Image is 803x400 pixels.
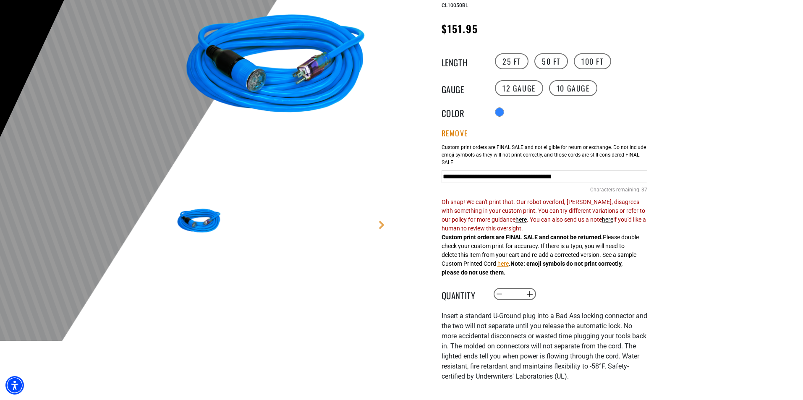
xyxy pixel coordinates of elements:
[442,21,479,36] span: $151.95
[442,260,623,276] strong: Note: emoji symbols do not print correctly, please do not use them.
[442,289,484,300] label: Quantity
[442,129,468,138] button: Remove
[497,259,509,268] button: here
[515,216,527,223] a: You can try different variations or refer to our policy for more guidance here - open in a new tab
[590,187,641,193] span: Characters remaining:
[377,221,386,229] a: Next
[495,80,543,96] label: 12 Gauge
[442,56,484,67] legend: Length
[442,234,603,241] strong: Custom print orders are FINAL SALE and cannot be returned.
[442,311,647,392] div: I
[175,197,223,246] img: blue
[534,53,568,69] label: 50 FT
[549,80,597,96] label: 10 Gauge
[574,53,611,69] label: 100 FT
[442,107,484,118] legend: Color
[602,216,613,223] a: You can also send us a note here if you'd like a human to review this oversight - open in a new tab
[641,186,647,193] span: 37
[442,83,484,94] legend: Gauge
[442,170,647,183] input: Blue Cables
[495,53,528,69] label: 25 FT
[5,376,24,395] div: Accessibility Menu
[442,312,647,380] span: nsert a standard U-Ground plug into a Bad Ass locking connector and the two will not separate unt...
[442,3,468,8] span: CL10050BL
